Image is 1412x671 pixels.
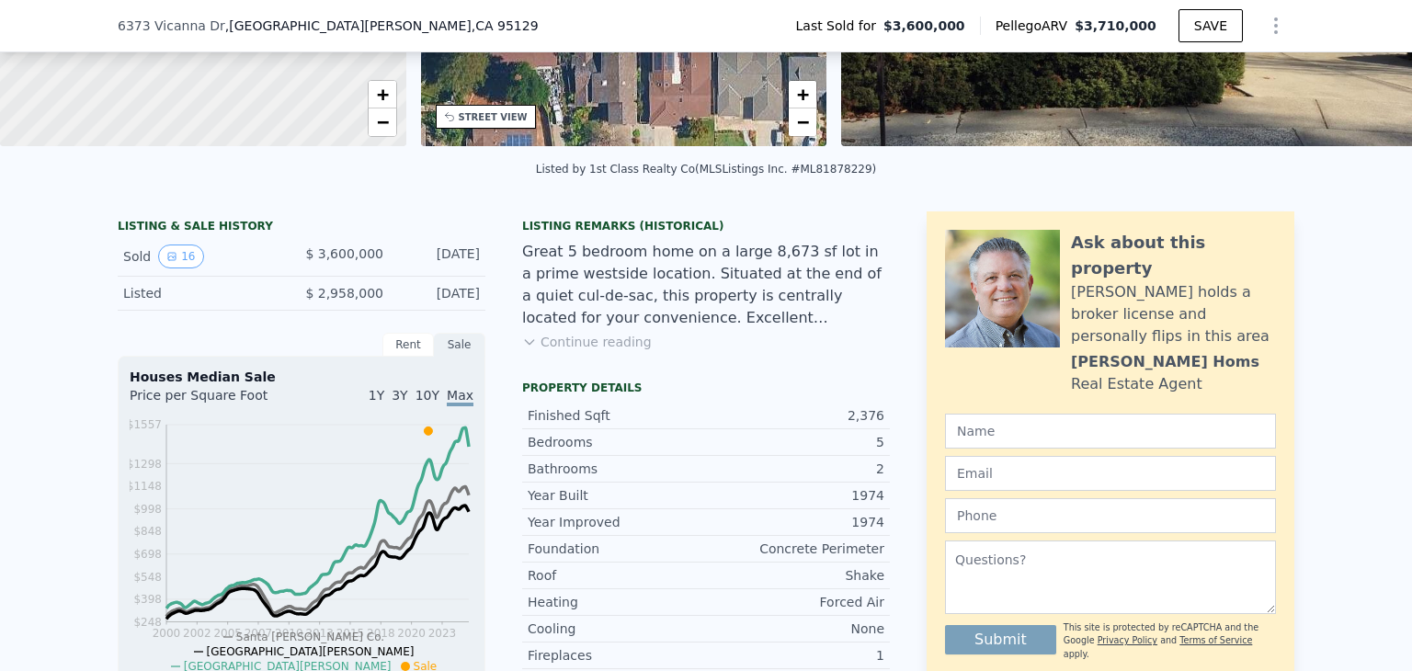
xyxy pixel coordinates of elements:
span: $3,600,000 [883,17,965,35]
input: Email [945,456,1276,491]
button: Submit [945,625,1056,654]
span: Last Sold for [796,17,884,35]
tspan: $698 [133,548,162,561]
tspan: $848 [133,525,162,538]
div: None [706,620,884,638]
div: Shake [706,566,884,585]
div: Year Built [528,486,706,505]
span: + [797,83,809,106]
div: Listed by 1st Class Realty Co (MLSListings Inc. #ML81878229) [536,163,877,176]
div: 1974 [706,486,884,505]
span: , CA 95129 [472,18,539,33]
a: Privacy Policy [1098,635,1157,645]
button: Continue reading [522,333,652,351]
div: Bathrooms [528,460,706,478]
span: Max [447,388,473,406]
div: 1 [706,646,884,665]
div: [DATE] [398,284,480,302]
div: [PERSON_NAME] holds a broker license and personally flips in this area [1071,281,1276,347]
tspan: $998 [133,503,162,516]
div: Price per Square Foot [130,386,302,415]
a: Terms of Service [1179,635,1252,645]
div: Finished Sqft [528,406,706,425]
a: Zoom out [789,108,816,136]
span: Santa [PERSON_NAME] Co. [236,631,384,643]
span: [GEOGRAPHIC_DATA][PERSON_NAME] [207,645,415,658]
span: $ 3,600,000 [305,246,383,261]
tspan: $1148 [127,480,162,493]
a: Zoom in [369,81,396,108]
div: This site is protected by reCAPTCHA and the Google and apply. [1064,621,1276,661]
div: Sale [434,333,485,357]
span: 10Y [416,388,439,403]
span: − [797,110,809,133]
span: , [GEOGRAPHIC_DATA][PERSON_NAME] [225,17,539,35]
span: 3Y [392,388,407,403]
tspan: $1298 [127,458,162,471]
div: [DATE] [398,245,480,268]
div: Real Estate Agent [1071,373,1202,395]
div: Rent [382,333,434,357]
a: Zoom out [369,108,396,136]
tspan: $398 [133,593,162,606]
div: Great 5 bedroom home on a large 8,673 sf lot in a prime westside location. Situated at the end of... [522,241,890,329]
input: Name [945,414,1276,449]
div: Bedrooms [528,433,706,451]
div: 2,376 [706,406,884,425]
span: + [376,83,388,106]
span: $3,710,000 [1075,18,1156,33]
div: Ask about this property [1071,230,1276,281]
tspan: $1557 [127,418,162,431]
div: [PERSON_NAME] Homs [1071,351,1259,373]
div: 1974 [706,513,884,531]
div: Listed [123,284,287,302]
span: − [376,110,388,133]
div: Property details [522,381,890,395]
div: Forced Air [706,593,884,611]
div: Heating [528,593,706,611]
button: View historical data [158,245,203,268]
span: 1Y [369,388,384,403]
div: Cooling [528,620,706,638]
div: LISTING & SALE HISTORY [118,219,485,237]
div: Year Improved [528,513,706,531]
div: Roof [528,566,706,585]
div: Houses Median Sale [130,368,473,386]
div: Sold [123,245,287,268]
div: STREET VIEW [459,110,528,124]
tspan: $248 [133,616,162,629]
button: Show Options [1258,7,1294,44]
div: Listing Remarks (Historical) [522,219,890,233]
span: 6373 Vicanna Dr [118,17,225,35]
input: Phone [945,498,1276,533]
div: 2 [706,460,884,478]
span: Pellego ARV [996,17,1076,35]
div: Fireplaces [528,646,706,665]
tspan: $548 [133,571,162,584]
div: 5 [706,433,884,451]
div: Concrete Perimeter [706,540,884,558]
div: Foundation [528,540,706,558]
button: SAVE [1179,9,1243,42]
span: $ 2,958,000 [305,286,383,301]
a: Zoom in [789,81,816,108]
